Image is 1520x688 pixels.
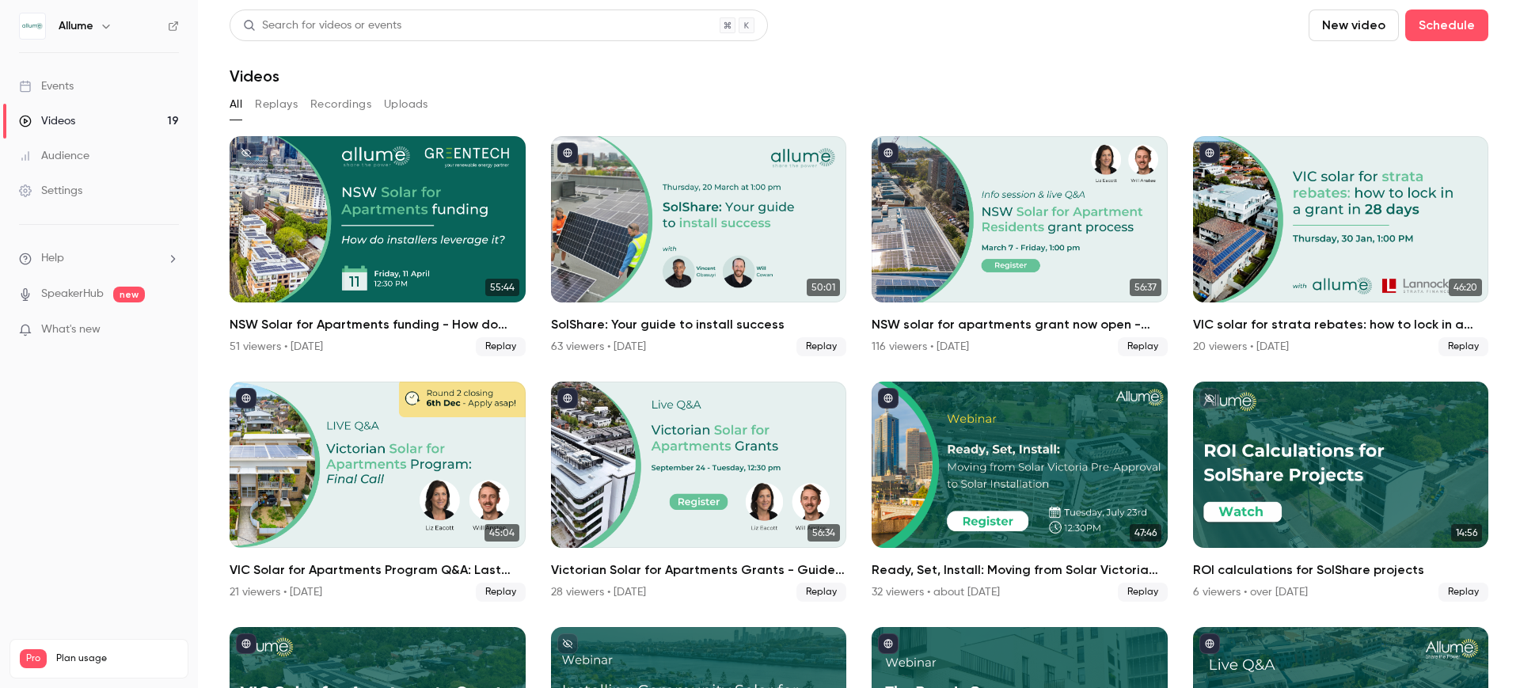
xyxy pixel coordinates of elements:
[1405,10,1488,41] button: Schedule
[230,339,323,355] div: 51 viewers • [DATE]
[557,388,578,409] button: published
[19,148,89,164] div: Audience
[1199,633,1220,654] button: published
[551,382,847,602] a: 56:34Victorian Solar for Apartments Grants - Guide for Round 228 viewers • [DATE]Replay
[551,382,847,602] li: Victorian Solar for Apartments Grants - Guide for Round 2
[1438,583,1488,602] span: Replay
[551,315,847,334] h2: SolShare: Your guide to install success
[1449,279,1482,296] span: 46:20
[230,315,526,334] h2: NSW Solar for Apartments funding - How do installers leverage it?
[878,633,899,654] button: published
[1193,382,1489,602] li: ROI calculations for SolShare projects
[236,143,256,163] button: unpublished
[113,287,145,302] span: new
[41,321,101,338] span: What's new
[1199,388,1220,409] button: unpublished
[230,67,279,86] h1: Videos
[1193,315,1489,334] h2: VIC solar for strata rebates: how to lock in a grant [DATE]
[19,113,75,129] div: Videos
[1309,10,1399,41] button: New video
[19,78,74,94] div: Events
[230,382,526,602] a: 45:04VIC Solar for Apartments Program Q&A: Last Chance!21 viewers • [DATE]Replay
[807,279,840,296] span: 50:01
[230,10,1488,678] section: Videos
[230,136,526,356] a: 55:44NSW Solar for Apartments funding - How do installers leverage it?51 viewers • [DATE]Replay
[310,92,371,117] button: Recordings
[1438,337,1488,356] span: Replay
[796,337,846,356] span: Replay
[485,279,519,296] span: 55:44
[230,382,526,602] li: VIC Solar for Apartments Program Q&A: Last Chance!
[59,18,93,34] h6: Allume
[1130,524,1161,542] span: 47:46
[255,92,298,117] button: Replays
[872,561,1168,580] h2: Ready, Set, Install: Moving from Solar Victoria Pre-Approval to Solar Installation
[551,136,847,356] a: 50:01SolShare: Your guide to install success63 viewers • [DATE]Replay
[230,136,526,356] li: NSW Solar for Apartments funding - How do installers leverage it?
[243,17,401,34] div: Search for videos or events
[56,652,178,665] span: Plan usage
[41,286,104,302] a: SpeakerHub
[1193,382,1489,602] a: 14:56ROI calculations for SolShare projects6 viewers • over [DATE]Replay
[1193,584,1308,600] div: 6 viewers • over [DATE]
[236,633,256,654] button: published
[878,143,899,163] button: published
[1118,337,1168,356] span: Replay
[1193,339,1289,355] div: 20 viewers • [DATE]
[476,583,526,602] span: Replay
[872,315,1168,334] h2: NSW solar for apartments grant now open - apply now!
[872,136,1168,356] a: 56:37NSW solar for apartments grant now open - apply now!116 viewers • [DATE]Replay
[872,382,1168,602] li: Ready, Set, Install: Moving from Solar Victoria Pre-Approval to Solar Installation
[551,561,847,580] h2: Victorian Solar for Apartments Grants - Guide for Round 2
[551,136,847,356] li: SolShare: Your guide to install success
[1451,524,1482,542] span: 14:56
[236,388,256,409] button: published
[872,584,1000,600] div: 32 viewers • about [DATE]
[484,524,519,542] span: 45:04
[230,584,322,600] div: 21 viewers • [DATE]
[1118,583,1168,602] span: Replay
[20,649,47,668] span: Pro
[551,584,646,600] div: 28 viewers • [DATE]
[872,339,969,355] div: 116 viewers • [DATE]
[19,183,82,199] div: Settings
[1193,136,1489,356] a: 46:20VIC solar for strata rebates: how to lock in a grant [DATE]20 viewers • [DATE]Replay
[1193,561,1489,580] h2: ROI calculations for SolShare projects
[796,583,846,602] span: Replay
[878,388,899,409] button: published
[872,136,1168,356] li: NSW solar for apartments grant now open - apply now!
[557,633,578,654] button: unpublished
[1193,136,1489,356] li: VIC solar for strata rebates: how to lock in a grant in 28 days
[872,382,1168,602] a: 47:46Ready, Set, Install: Moving from Solar Victoria Pre-Approval to Solar Installation32 viewers...
[41,250,64,267] span: Help
[230,92,242,117] button: All
[384,92,428,117] button: Uploads
[557,143,578,163] button: published
[476,337,526,356] span: Replay
[807,524,840,542] span: 56:34
[20,13,45,39] img: Allume
[160,323,179,337] iframe: Noticeable Trigger
[551,339,646,355] div: 63 viewers • [DATE]
[230,561,526,580] h2: VIC Solar for Apartments Program Q&A: Last Chance!
[1130,279,1161,296] span: 56:37
[1199,143,1220,163] button: published
[19,250,179,267] li: help-dropdown-opener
